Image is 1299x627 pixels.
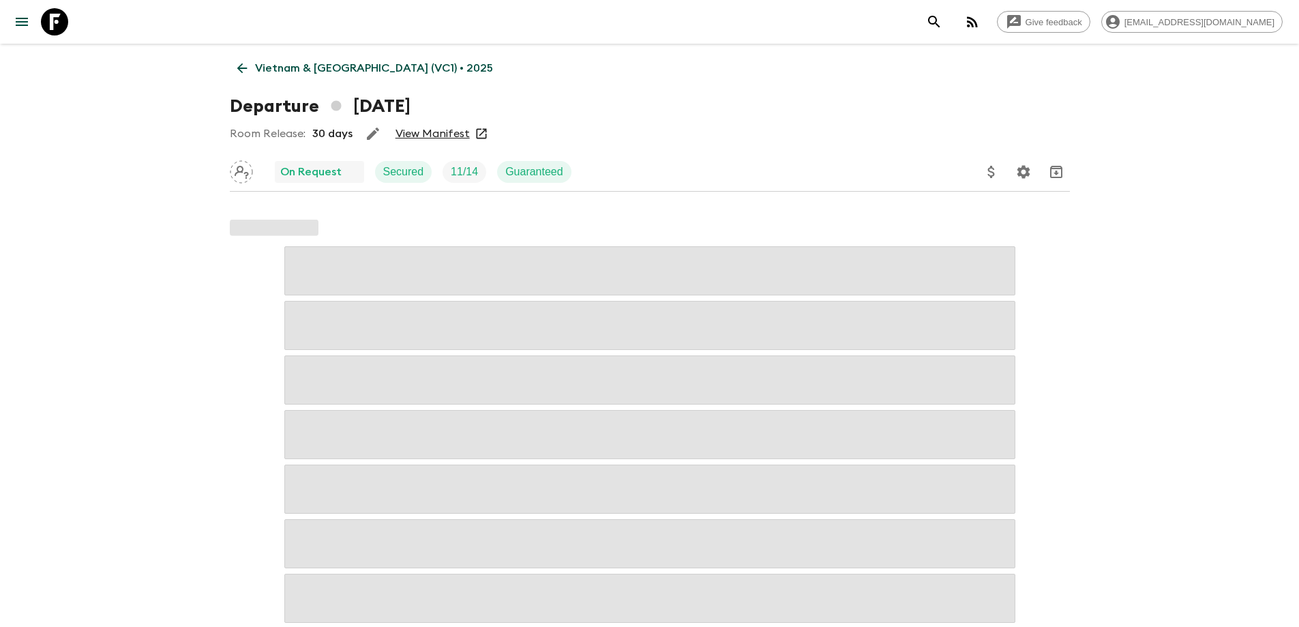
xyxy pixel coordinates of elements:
[443,161,486,183] div: Trip Fill
[1117,17,1282,27] span: [EMAIL_ADDRESS][DOMAIN_NAME]
[8,8,35,35] button: menu
[255,60,493,76] p: Vietnam & [GEOGRAPHIC_DATA] (VC1) • 2025
[230,55,501,82] a: Vietnam & [GEOGRAPHIC_DATA] (VC1) • 2025
[451,164,478,180] p: 11 / 14
[383,164,424,180] p: Secured
[1043,158,1070,186] button: Archive (Completed, Cancelled or Unsynced Departures only)
[230,126,305,142] p: Room Release:
[375,161,432,183] div: Secured
[505,164,563,180] p: Guaranteed
[1101,11,1283,33] div: [EMAIL_ADDRESS][DOMAIN_NAME]
[921,8,948,35] button: search adventures
[1018,17,1090,27] span: Give feedback
[1010,158,1037,186] button: Settings
[280,164,342,180] p: On Request
[230,93,410,120] h1: Departure [DATE]
[230,164,253,175] span: Assign pack leader
[978,158,1005,186] button: Update Price, Early Bird Discount and Costs
[395,127,470,141] a: View Manifest
[312,126,353,142] p: 30 days
[997,11,1090,33] a: Give feedback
